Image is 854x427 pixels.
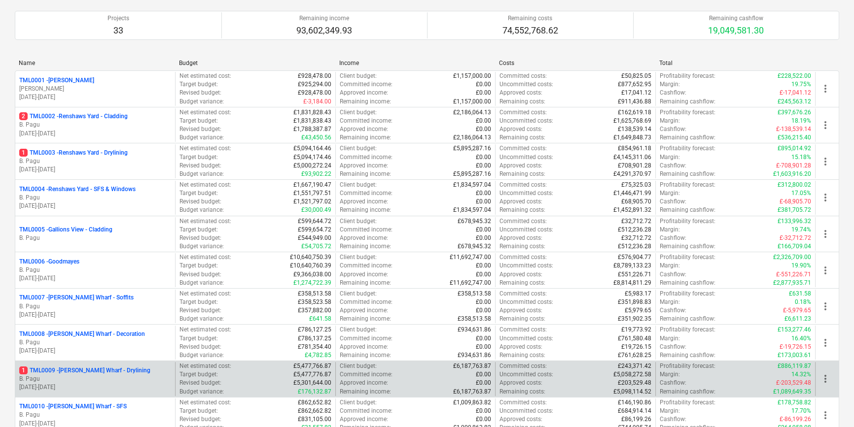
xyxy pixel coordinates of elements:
p: £599,644.72 [298,217,331,226]
p: £351,902.35 [618,315,651,323]
p: £4,291,370.97 [613,170,651,178]
p: £153,277.46 [778,326,811,334]
p: Committed costs : [499,108,547,117]
p: B. Pagu [19,157,171,165]
p: £0.00 [476,162,491,170]
span: more_vert [819,337,831,349]
p: £576,904.77 [618,253,651,262]
p: £5,979.65 [625,306,651,315]
p: £93,902.22 [301,170,331,178]
p: £245,563.12 [778,98,811,106]
p: 33 [107,25,129,36]
p: £358,513.58 [458,315,491,323]
p: Budget variance : [179,315,224,323]
p: Margin : [660,117,680,125]
p: £381,705.72 [778,206,811,214]
p: £925,294.00 [298,80,331,89]
p: £43,450.56 [301,133,331,142]
p: 93,602,349.93 [296,25,352,36]
p: TML0008 - [PERSON_NAME] Wharf - Decoration [19,330,145,338]
p: £-32,712.72 [780,234,811,242]
p: £0.00 [476,125,491,133]
p: Profitability forecast : [660,290,715,298]
span: more_vert [819,373,831,385]
p: £5,000,272.24 [293,162,331,170]
div: Costs [499,60,651,66]
p: [DATE] - [DATE] [19,165,171,174]
p: [DATE] - [DATE] [19,274,171,283]
p: Remaining cashflow : [660,206,715,214]
p: Remaining cashflow [708,14,764,23]
p: Margin : [660,153,680,162]
p: £0.00 [476,189,491,197]
p: £786,137.25 [298,334,331,343]
p: 19.90% [791,262,811,270]
p: Net estimated cost : [179,217,231,226]
p: £0.00 [476,89,491,97]
span: 1 [19,149,28,157]
span: more_vert [819,119,831,131]
p: Target budget : [179,334,218,343]
div: 2TML0002 -Renshaws Yard - CladdingB. Pagu[DATE]-[DATE] [19,112,171,137]
p: 18.19% [791,117,811,125]
p: Remaining income : [340,242,391,251]
div: Total [659,60,812,66]
p: TML0004 - Renshaws Yard - SFS & Windows [19,185,136,194]
p: Profitability forecast : [660,217,715,226]
p: [DATE] - [DATE] [19,93,171,101]
p: £8,789,133.23 [613,262,651,270]
p: 0.18% [795,298,811,306]
p: £358,513.58 [298,290,331,298]
p: Budget variance : [179,242,224,251]
p: £32,712.72 [621,217,651,226]
p: [PERSON_NAME] [19,85,171,93]
p: Committed income : [340,262,392,270]
p: B. Pagu [19,194,171,202]
p: Remaining income : [340,279,391,287]
p: Remaining income [296,14,352,23]
p: Revised budget : [179,197,221,206]
p: Cashflow : [660,125,686,133]
p: £397,676.26 [778,108,811,117]
p: £1,157,000.00 [453,98,491,106]
p: £678,945.32 [458,242,491,251]
p: Net estimated cost : [179,72,231,80]
p: £928,478.00 [298,89,331,97]
p: £1,551,797.51 [293,189,331,197]
span: more_vert [819,264,831,276]
p: £-68,905.70 [780,197,811,206]
p: Approved income : [340,197,388,206]
p: B. Pagu [19,375,171,383]
p: Cashflow : [660,162,686,170]
p: £1,521,797.02 [293,197,331,206]
p: Budget variance : [179,170,224,178]
div: TML0001 -[PERSON_NAME][PERSON_NAME][DATE]-[DATE] [19,76,171,101]
p: Committed costs : [499,181,547,189]
p: £-5,979.65 [783,306,811,315]
p: £641.58 [309,315,331,323]
p: Profitability forecast : [660,326,715,334]
p: Committed costs : [499,253,547,262]
p: £0.00 [476,226,491,234]
p: £68,905.70 [621,197,651,206]
p: £1,834,597.04 [453,181,491,189]
p: £5,895,287.16 [453,170,491,178]
p: £0.00 [476,117,491,125]
p: Revised budget : [179,306,221,315]
p: £0.00 [476,270,491,279]
span: more_vert [819,300,831,312]
p: £2,877,935.71 [773,279,811,287]
p: Profitability forecast : [660,72,715,80]
p: Net estimated cost : [179,181,231,189]
p: Committed income : [340,117,392,125]
p: Uncommitted costs : [499,226,553,234]
p: £1,603,916.20 [773,170,811,178]
p: Remaining cashflow : [660,315,715,323]
p: £-708,901.28 [776,162,811,170]
p: £357,882.00 [298,306,331,315]
p: TML0010 - [PERSON_NAME] Wharf - SFS [19,402,127,411]
div: TML0007 -[PERSON_NAME] Wharf - SoffitsB. Pagu[DATE]-[DATE] [19,294,171,319]
p: £-17,041.12 [780,89,811,97]
p: Client budget : [340,72,377,80]
p: Uncommitted costs : [499,189,553,197]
